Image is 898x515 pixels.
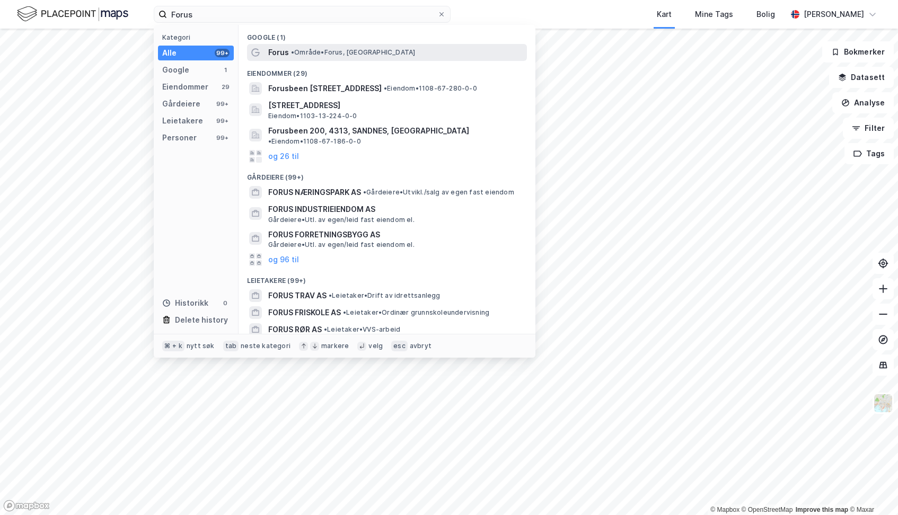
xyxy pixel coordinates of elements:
div: Personer [162,131,197,144]
button: Tags [844,143,894,164]
div: 29 [221,83,230,91]
span: [STREET_ADDRESS] [268,99,523,112]
div: ⌘ + k [162,341,184,351]
div: Leietakere [162,114,203,127]
span: FORUS INDUSTRIEIENDOM AS [268,203,523,216]
span: Leietaker • VVS-arbeid [324,325,400,334]
div: Kategori [162,33,234,41]
span: • [291,48,294,56]
div: Alle [162,47,177,59]
div: Google [162,64,189,76]
div: 0 [221,299,230,307]
span: FORUS RØR AS [268,323,322,336]
span: Forusbeen 200, 4313, SANDNES, [GEOGRAPHIC_DATA] [268,125,469,137]
span: Leietaker • Drift av idrettsanlegg [329,291,441,300]
div: 99+ [215,134,230,142]
span: • [343,308,346,316]
span: Gårdeiere • Utl. av egen/leid fast eiendom el. [268,241,415,249]
span: Eiendom • 1108-67-186-0-0 [268,137,361,146]
div: tab [223,341,239,351]
button: og 96 til [268,253,299,266]
span: FORUS NÆRINGSPARK AS [268,186,361,199]
a: Improve this map [796,506,848,513]
img: logo.f888ab2527a4732fd821a326f86c7f29.svg [17,5,128,23]
button: og 26 til [268,150,299,163]
div: 1 [221,66,230,74]
span: FORUS TRAV AS [268,289,327,302]
div: [PERSON_NAME] [804,8,864,21]
div: 99+ [215,100,230,108]
span: Leietaker • Ordinær grunnskoleundervisning [343,308,489,317]
span: • [324,325,327,333]
img: Z [873,393,893,413]
div: Gårdeiere (99+) [239,165,535,184]
div: Mine Tags [695,8,733,21]
input: Søk på adresse, matrikkel, gårdeiere, leietakere eller personer [167,6,437,22]
div: markere [321,342,349,350]
div: velg [368,342,383,350]
iframe: Chat Widget [845,464,898,515]
span: • [384,84,387,92]
span: FORUS FRISKOLE AS [268,306,341,319]
div: 99+ [215,49,230,57]
div: neste kategori [241,342,290,350]
span: Gårdeiere • Utl. av egen/leid fast eiendom el. [268,216,415,224]
span: FORUS FORRETNINGSBYGG AS [268,228,523,241]
div: Gårdeiere [162,97,200,110]
div: Delete history [175,314,228,326]
span: Eiendom • 1103-13-224-0-0 [268,112,357,120]
div: Bolig [756,8,775,21]
a: Mapbox homepage [3,500,50,512]
div: Eiendommer [162,81,208,93]
span: Forusbeen [STREET_ADDRESS] [268,82,382,95]
div: 99+ [215,117,230,125]
div: avbryt [410,342,432,350]
span: • [363,188,366,196]
div: Google (1) [239,25,535,44]
a: Mapbox [710,506,739,513]
div: Kart [657,8,672,21]
button: Filter [843,118,894,139]
div: nytt søk [187,342,215,350]
button: Bokmerker [822,41,894,63]
div: Eiendommer (29) [239,61,535,80]
button: Analyse [832,92,894,113]
span: Område • Forus, [GEOGRAPHIC_DATA] [291,48,415,57]
span: • [329,291,332,299]
div: Kontrollprogram for chat [845,464,898,515]
a: OpenStreetMap [742,506,793,513]
span: • [268,137,271,145]
div: esc [391,341,408,351]
div: Leietakere (99+) [239,268,535,287]
div: Historikk [162,297,208,309]
button: Datasett [829,67,894,88]
span: Eiendom • 1108-67-280-0-0 [384,84,477,93]
span: Forus [268,46,289,59]
span: Gårdeiere • Utvikl./salg av egen fast eiendom [363,188,514,197]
